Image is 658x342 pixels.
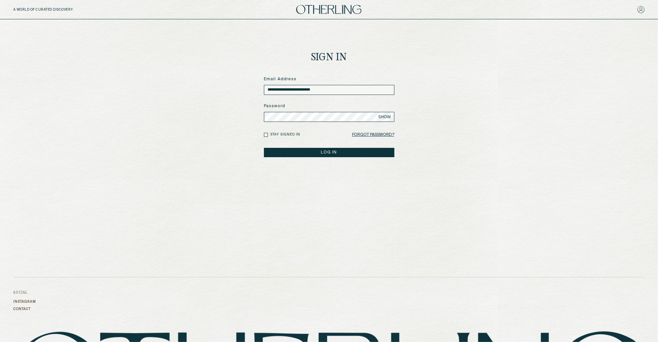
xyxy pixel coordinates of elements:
a: Instagram [13,300,36,304]
label: Password [264,103,394,109]
button: LOG IN [264,148,394,157]
h5: A WORLD OF CURATED DISCOVERY. [13,8,103,12]
label: Email Address [264,76,394,82]
label: Stay signed in [270,132,300,137]
a: Forgot Password? [352,130,394,140]
img: logo [296,5,361,14]
a: Contact [13,307,36,311]
h1: Sign In [311,53,347,63]
span: SHOW [378,114,391,120]
h3: Social [13,291,36,295]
